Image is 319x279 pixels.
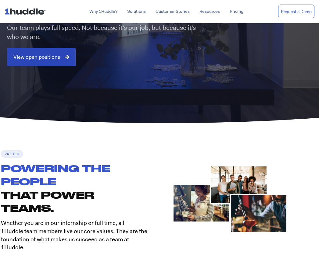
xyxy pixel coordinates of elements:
a: Pricing [225,6,248,17]
a: Why 1Huddle? [84,6,122,17]
a: Customer Stories [151,6,195,17]
a: Solutions [122,6,151,17]
p: Our team plays full speed. Not because it’s our job, but because it’s who we are. [7,23,203,41]
h6: Values [1,150,23,158]
p: Whether you are in our internship or full time, all 1Huddle team members live our core values. Th... [1,219,147,251]
span: View open positions [13,54,60,60]
a: Resources [195,6,225,17]
a: View open positions [7,48,76,66]
a: Request a Demo [278,5,314,19]
img: career-ol-2 [210,165,268,204]
h2: that power teams. [1,162,147,215]
img: career-ol-3 [230,194,288,233]
span: Powering the people [1,162,110,187]
img: ... [5,5,48,17]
